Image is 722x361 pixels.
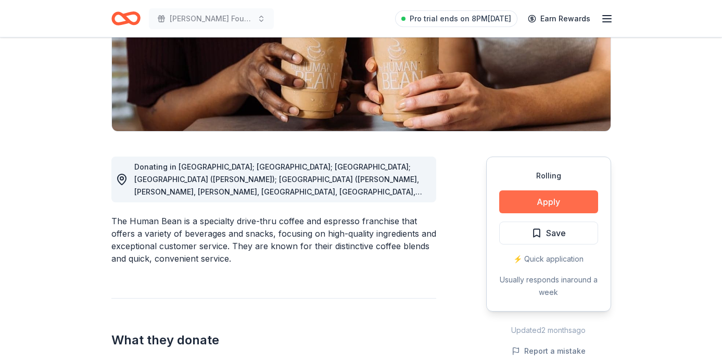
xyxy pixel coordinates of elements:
div: The Human Bean is a specialty drive-thru coffee and espresso franchise that offers a variety of b... [111,215,436,265]
a: Home [111,6,141,31]
a: Earn Rewards [522,9,597,28]
h2: What they donate [111,332,436,349]
div: Usually responds in around a week [499,274,598,299]
button: [PERSON_NAME] Foundation Presents: The Howdy Gala! [149,8,274,29]
span: [PERSON_NAME] Foundation Presents: The Howdy Gala! [170,12,253,25]
div: ⚡️ Quick application [499,253,598,265]
span: Pro trial ends on 8PM[DATE] [410,12,511,25]
a: Pro trial ends on 8PM[DATE] [395,10,517,27]
span: Save [546,226,566,240]
button: Apply [499,190,598,213]
button: Report a mistake [512,345,586,357]
button: Save [499,222,598,244]
div: Rolling [499,170,598,182]
div: Updated 2 months ago [486,324,611,337]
